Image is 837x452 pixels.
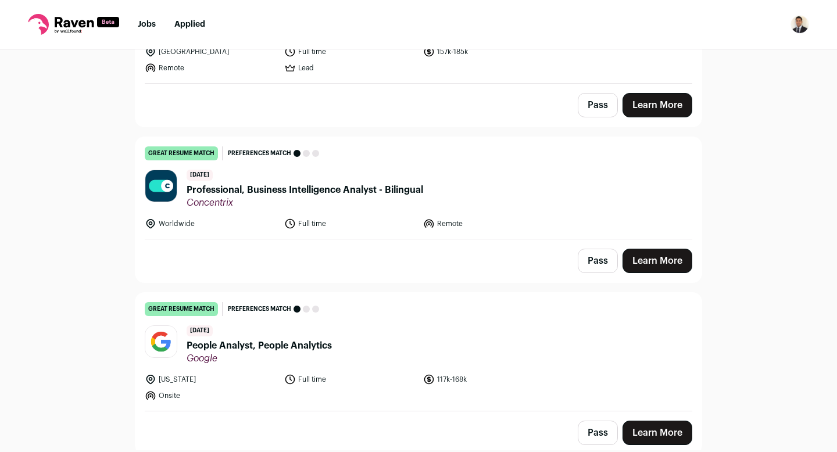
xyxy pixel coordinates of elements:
[791,15,809,34] img: 7594079-medium_jpg
[145,218,277,229] li: Worldwide
[578,93,618,117] button: Pass
[145,326,177,357] img: 8d2c6156afa7017e60e680d3937f8205e5697781b6c771928cb24e9df88505de.jpg
[135,293,702,411] a: great resume match Preferences match [DATE] People Analyst, People Analytics Google [US_STATE] Fu...
[623,249,692,273] a: Learn More
[135,137,702,239] a: great resume match Preferences match [DATE] Professional, Business Intelligence Analyst - Bilingu...
[187,183,423,197] span: Professional, Business Intelligence Analyst - Bilingual
[284,46,417,58] li: Full time
[623,93,692,117] a: Learn More
[423,374,556,385] li: 117k-168k
[284,218,417,229] li: Full time
[145,390,277,401] li: Onsite
[145,146,218,160] div: great resume match
[187,325,213,336] span: [DATE]
[423,46,556,58] li: 157k-185k
[623,421,692,445] a: Learn More
[187,353,332,364] span: Google
[284,374,417,385] li: Full time
[228,303,291,315] span: Preferences match
[423,218,556,229] li: Remote
[578,421,618,445] button: Pass
[791,15,809,34] button: Open dropdown
[284,62,417,74] li: Lead
[145,374,277,385] li: [US_STATE]
[228,148,291,159] span: Preferences match
[174,20,205,28] a: Applied
[187,339,332,353] span: People Analyst, People Analytics
[145,46,277,58] li: [GEOGRAPHIC_DATA]
[578,249,618,273] button: Pass
[187,170,213,181] span: [DATE]
[187,197,423,209] span: Concentrix
[138,20,156,28] a: Jobs
[145,302,218,316] div: great resume match
[145,62,277,74] li: Remote
[145,170,177,202] img: 93fb62333516e1268de1741fb4abe4223a7b4d3aba9a63060594fee34e7a8873.jpg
